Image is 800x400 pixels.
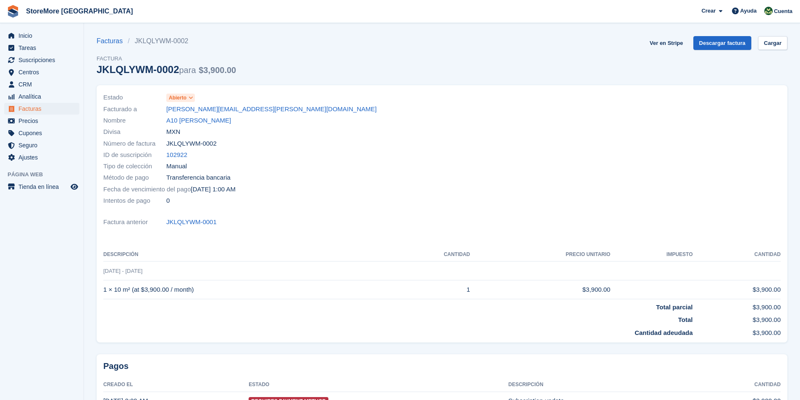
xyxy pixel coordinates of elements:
a: Abierto [166,93,195,102]
span: Facturado a [103,105,166,114]
span: Analítica [18,91,69,102]
time: 2025-10-02 07:00:00 UTC [191,185,235,194]
a: Facturas [97,36,128,46]
a: menu [4,54,79,66]
span: Nombre [103,116,166,125]
td: $3,900.00 [693,299,781,312]
nav: breadcrumbs [97,36,236,46]
span: Intentos de pago [103,196,166,206]
td: $3,900.00 [693,325,781,338]
span: CRM [18,78,69,90]
span: ID de suscripción [103,150,166,160]
span: Divisa [103,127,166,137]
a: StoreMore [GEOGRAPHIC_DATA] [23,4,136,18]
span: Facturas [18,103,69,115]
a: menu [4,139,79,151]
span: $3,900.00 [199,65,236,75]
a: menu [4,78,79,90]
th: Cantidad [690,378,781,392]
a: menu [4,30,79,42]
td: $3,900.00 [693,312,781,325]
span: Seguro [18,139,69,151]
a: menu [4,42,79,54]
td: 1 × 10 m² (at $3,900.00 / month) [103,280,388,299]
span: Abierto [169,94,186,102]
strong: Cantidad adeudada [635,329,692,336]
span: Fecha de vencimiento del pago [103,185,191,194]
a: Descargar factura [693,36,752,50]
span: Número de factura [103,139,166,149]
img: stora-icon-8386f47178a22dfd0bd8f6a31ec36ba5ce8667c1dd55bd0f319d3a0aa187defe.svg [7,5,19,18]
span: Tareas [18,42,69,54]
span: para [179,65,196,75]
span: MXN [166,127,180,137]
strong: Total [678,316,693,323]
a: menu [4,103,79,115]
span: Método de pago [103,173,166,183]
th: Cantidad [693,248,781,261]
span: Ajustes [18,152,69,163]
span: Factura [97,55,236,63]
a: menu [4,152,79,163]
th: Estado [249,378,508,392]
th: CANTIDAD [388,248,470,261]
span: Ayuda [740,7,757,15]
span: Tienda en línea [18,181,69,193]
span: Estado [103,93,166,102]
span: Tipo de colección [103,162,166,171]
img: Claudia Cortes [764,7,773,15]
span: Centros [18,66,69,78]
a: JKLQLYWM-0001 [166,217,217,227]
span: 0 [166,196,170,206]
span: Cupones [18,127,69,139]
th: Precio unitario [470,248,610,261]
a: Cargar [758,36,787,50]
span: Suscripciones [18,54,69,66]
th: Creado el [103,378,249,392]
span: [DATE] - [DATE] [103,268,142,274]
th: Impuesto [610,248,692,261]
td: $3,900.00 [693,280,781,299]
span: Inicio [18,30,69,42]
td: $3,900.00 [470,280,610,299]
th: Descripción [509,378,690,392]
td: 1 [388,280,470,299]
span: JKLQLYWM-0002 [166,139,217,149]
a: menu [4,127,79,139]
span: Manual [166,162,187,171]
a: 102922 [166,150,187,160]
a: menu [4,115,79,127]
span: Transferencia bancaria [166,173,231,183]
a: Vista previa de la tienda [69,182,79,192]
a: menu [4,66,79,78]
a: [PERSON_NAME][EMAIL_ADDRESS][PERSON_NAME][DOMAIN_NAME] [166,105,377,114]
th: Descripción [103,248,388,261]
span: Precios [18,115,69,127]
span: Página web [8,170,84,179]
span: Cuenta [774,7,792,16]
a: A10 [PERSON_NAME] [166,116,231,125]
span: Crear [701,7,716,15]
strong: Total parcial [656,303,692,311]
a: menu [4,91,79,102]
span: Factura anterior [103,217,166,227]
a: menú [4,181,79,193]
h2: Pagos [103,361,781,371]
a: Ver en Stripe [646,36,686,50]
div: JKLQLYWM-0002 [97,64,236,75]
